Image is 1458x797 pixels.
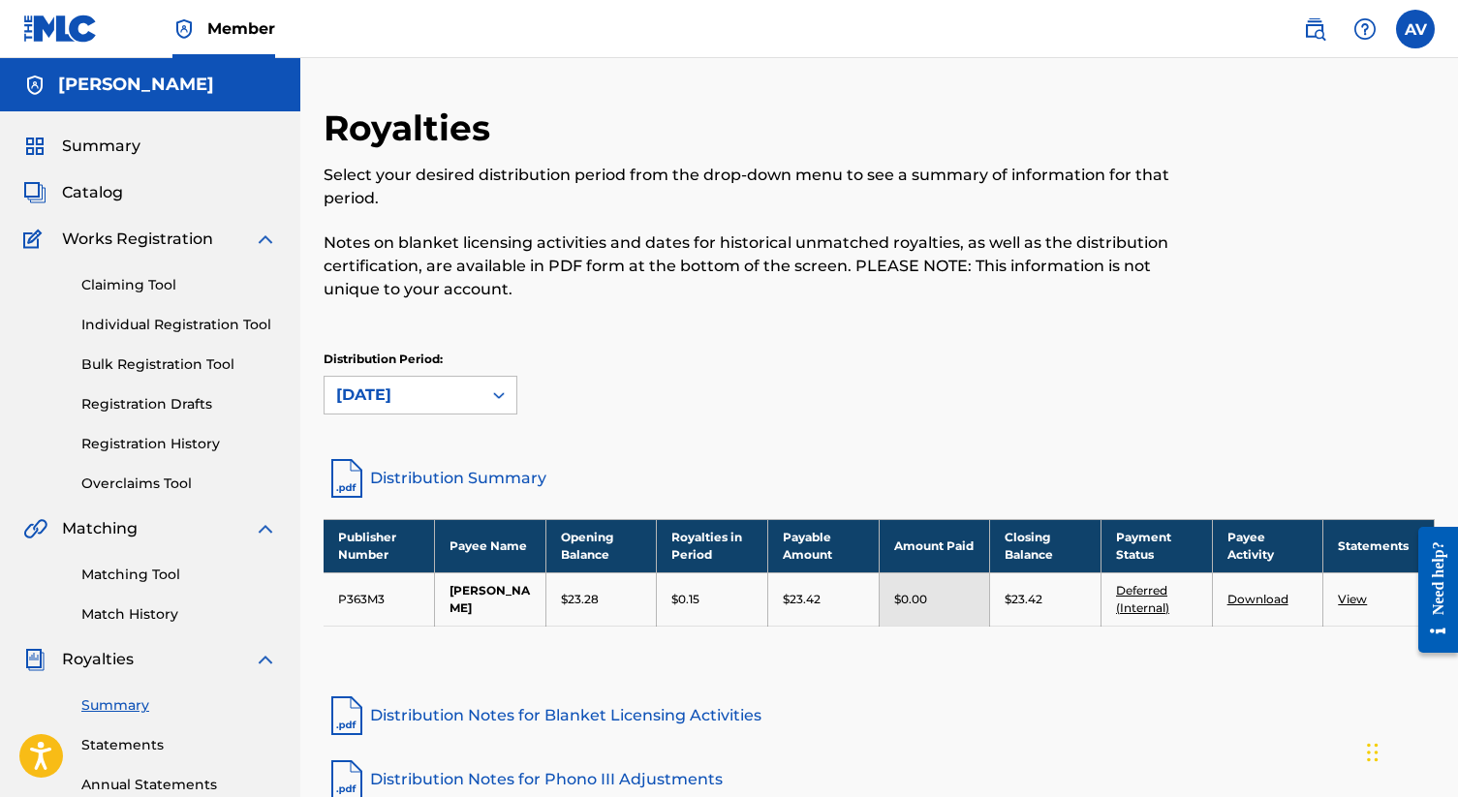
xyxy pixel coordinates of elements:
th: Publisher Number [324,519,435,572]
p: Select your desired distribution period from the drop-down menu to see a summary of information f... [324,164,1179,210]
a: Distribution Notes for Blanket Licensing Activities [324,692,1435,739]
a: Summary [81,695,277,716]
span: Matching [62,517,138,540]
img: MLC Logo [23,15,98,43]
img: Catalog [23,181,47,204]
p: $0.15 [671,591,699,608]
img: Top Rightsholder [172,17,196,41]
div: User Menu [1396,10,1435,48]
a: Distribution Summary [324,455,1435,502]
img: Works Registration [23,228,48,251]
iframe: Chat Widget [1361,704,1458,797]
iframe: Resource Center [1404,512,1458,668]
th: Payment Status [1101,519,1212,572]
p: $23.42 [1005,591,1042,608]
a: Individual Registration Tool [81,315,277,335]
td: P363M3 [324,572,435,626]
p: Notes on blanket licensing activities and dates for historical unmatched royalties, as well as th... [324,231,1179,301]
th: Payee Name [435,519,546,572]
img: help [1353,17,1377,41]
a: Registration Drafts [81,394,277,414]
h5: ALFONSO VISCIDO [58,74,214,96]
span: Works Registration [62,228,213,251]
a: Claiming Tool [81,275,277,295]
span: Royalties [62,648,134,671]
img: expand [254,648,277,671]
p: Distribution Period: [324,351,517,368]
div: Drag [1367,723,1379,782]
a: Matching Tool [81,565,277,585]
a: Annual Statements [81,775,277,795]
th: Opening Balance [545,519,657,572]
a: Download [1227,592,1288,606]
th: Royalties in Period [657,519,768,572]
a: Statements [81,735,277,755]
img: expand [254,517,277,540]
th: Amount Paid [879,519,990,572]
span: Summary [62,135,140,158]
img: Royalties [23,648,47,671]
span: Member [207,17,275,40]
p: $0.00 [894,591,927,608]
th: Payable Amount [768,519,880,572]
img: pdf [324,692,370,739]
img: expand [254,228,277,251]
a: Match History [81,604,277,625]
img: Summary [23,135,47,158]
p: $23.28 [561,591,599,608]
a: Deferred (Internal) [1116,583,1169,615]
th: Statements [1323,519,1435,572]
a: View [1338,592,1367,606]
p: $23.42 [783,591,821,608]
img: distribution-summary-pdf [324,455,370,502]
div: Help [1346,10,1384,48]
div: [DATE] [336,383,470,407]
td: [PERSON_NAME] [435,572,546,626]
a: Overclaims Tool [81,474,277,494]
th: Payee Activity [1212,519,1323,572]
a: Registration History [81,434,277,454]
img: Accounts [23,74,47,97]
a: Bulk Registration Tool [81,354,277,375]
img: search [1303,17,1326,41]
h2: Royalties [324,107,500,150]
a: SummarySummary [23,135,140,158]
span: Catalog [62,181,123,204]
a: Public Search [1295,10,1334,48]
th: Closing Balance [990,519,1101,572]
img: Matching [23,517,47,540]
a: CatalogCatalog [23,181,123,204]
